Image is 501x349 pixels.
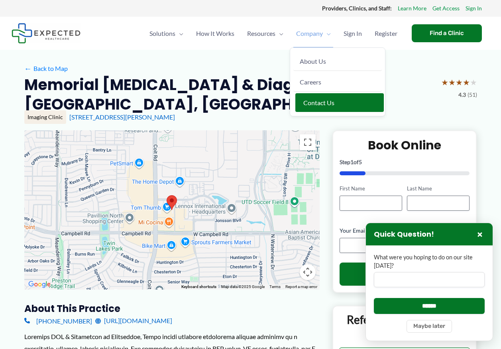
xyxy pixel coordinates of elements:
[344,20,362,47] span: Sign In
[300,57,326,65] span: About Us
[24,110,66,124] div: Imaging Clinic
[24,63,68,75] a: ←Back to Map
[24,75,435,114] h2: Memorial [MEDICAL_DATA] & Diagnostic – [GEOGRAPHIC_DATA], [GEOGRAPHIC_DATA]
[290,20,337,47] a: CompanyMenu Toggle
[300,78,321,86] span: Careers
[463,75,470,90] span: ★
[269,284,281,289] a: Terms (opens in new tab)
[374,230,434,239] h3: Quick Question!
[24,65,32,72] span: ←
[247,20,275,47] span: Resources
[241,20,290,47] a: ResourcesMenu Toggle
[475,229,485,239] button: Close
[458,90,466,100] span: 4.3
[143,20,190,47] a: SolutionsMenu Toggle
[339,312,470,341] p: Referring Providers and Staff
[350,159,354,165] span: 1
[470,75,477,90] span: ★
[340,137,470,153] h2: Book Online
[12,23,81,43] img: Expected Healthcare Logo - side, dark font, small
[468,90,477,100] span: (51)
[26,279,53,290] a: Open this area in Google Maps (opens a new window)
[149,20,175,47] span: Solutions
[293,73,382,92] a: Careers
[143,20,404,47] nav: Primary Site Navigation
[303,99,334,106] span: Contact Us
[275,20,283,47] span: Menu Toggle
[300,134,316,150] button: Toggle fullscreen view
[322,5,392,12] strong: Providers, Clinics, and Staff:
[181,284,216,290] button: Keyboard shortcuts
[466,3,482,14] a: Sign In
[293,52,382,71] a: About Us
[337,20,368,47] a: Sign In
[368,20,404,47] a: Register
[24,302,320,315] h3: About this practice
[375,20,397,47] span: Register
[323,20,331,47] span: Menu Toggle
[407,320,452,333] button: Maybe later
[69,113,175,121] a: [STREET_ADDRESS][PERSON_NAME]
[196,20,234,47] span: How It Works
[432,3,460,14] a: Get Access
[175,20,183,47] span: Menu Toggle
[407,185,470,192] label: Last Name
[300,264,316,280] button: Map camera controls
[285,284,317,289] a: Report a map error
[221,284,265,289] span: Map data ©2025 Google
[448,75,456,90] span: ★
[340,227,470,235] label: Your Email Address
[359,159,362,165] span: 5
[441,75,448,90] span: ★
[26,279,53,290] img: Google
[340,185,402,192] label: First Name
[295,93,384,112] a: Contact Us
[456,75,463,90] span: ★
[374,253,485,270] label: What were you hoping to do on our site [DATE]?
[340,159,470,165] p: Step of
[296,20,323,47] span: Company
[190,20,241,47] a: How It Works
[412,24,482,42] a: Find a Clinic
[24,315,92,327] a: [PHONE_NUMBER]
[398,3,426,14] a: Learn More
[95,315,172,327] a: [URL][DOMAIN_NAME]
